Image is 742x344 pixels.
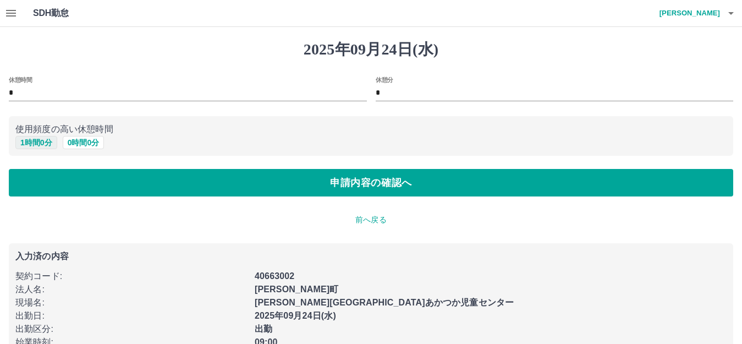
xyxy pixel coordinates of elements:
[15,296,248,309] p: 現場名 :
[376,75,393,84] label: 休憩分
[15,283,248,296] p: 法人名 :
[15,309,248,323] p: 出勤日 :
[255,285,338,294] b: [PERSON_NAME]町
[255,324,272,334] b: 出勤
[255,311,336,320] b: 2025年09月24日(水)
[15,136,57,149] button: 1時間0分
[15,252,727,261] p: 入力済の内容
[15,323,248,336] p: 出勤区分 :
[15,123,727,136] p: 使用頻度の高い休憩時間
[9,40,733,59] h1: 2025年09月24日(水)
[63,136,105,149] button: 0時間0分
[9,169,733,196] button: 申請内容の確認へ
[15,270,248,283] p: 契約コード :
[255,271,294,281] b: 40663002
[9,214,733,226] p: 前へ戻る
[9,75,32,84] label: 休憩時間
[255,298,514,307] b: [PERSON_NAME][GEOGRAPHIC_DATA]あかつか児童センター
